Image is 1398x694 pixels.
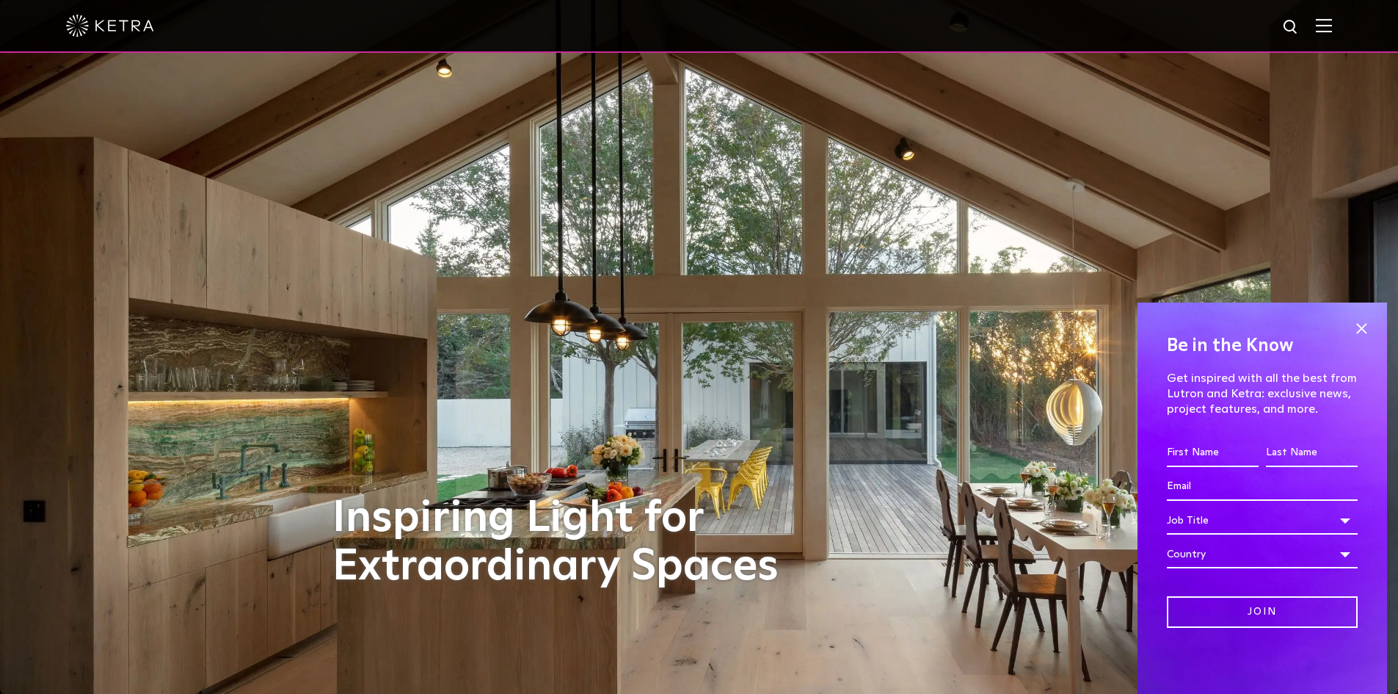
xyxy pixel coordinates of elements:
[1167,473,1358,501] input: Email
[332,494,809,591] h1: Inspiring Light for Extraordinary Spaces
[1266,439,1358,467] input: Last Name
[1316,18,1332,32] img: Hamburger%20Nav.svg
[1282,18,1300,37] img: search icon
[1167,439,1259,467] input: First Name
[1167,332,1358,360] h4: Be in the Know
[1167,541,1358,568] div: Country
[1167,371,1358,416] p: Get inspired with all the best from Lutron and Ketra: exclusive news, project features, and more.
[1167,596,1358,628] input: Join
[1167,507,1358,535] div: Job Title
[66,15,154,37] img: ketra-logo-2019-white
